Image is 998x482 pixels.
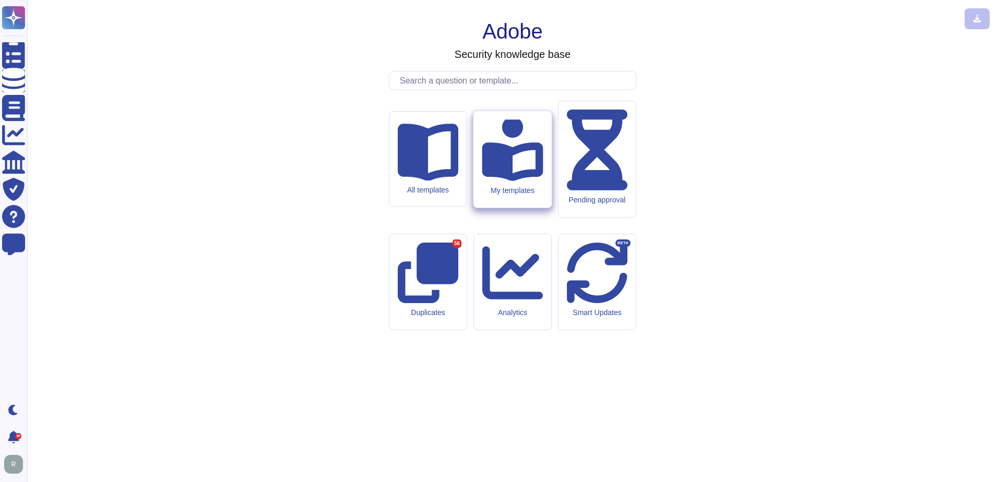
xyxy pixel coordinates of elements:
button: user [2,453,30,476]
h3: Security knowledge base [455,48,571,61]
input: Search a question or template... [395,71,636,90]
div: 56 [453,239,461,248]
div: BETA [615,239,631,247]
div: All templates [398,186,458,195]
div: My templates [482,186,543,195]
div: Pending approval [567,196,627,204]
div: Analytics [482,308,543,317]
div: Smart Updates [567,308,627,317]
div: Duplicates [398,308,458,317]
img: user [4,455,23,474]
div: 9+ [15,433,21,439]
h1: Adobe [482,19,543,44]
